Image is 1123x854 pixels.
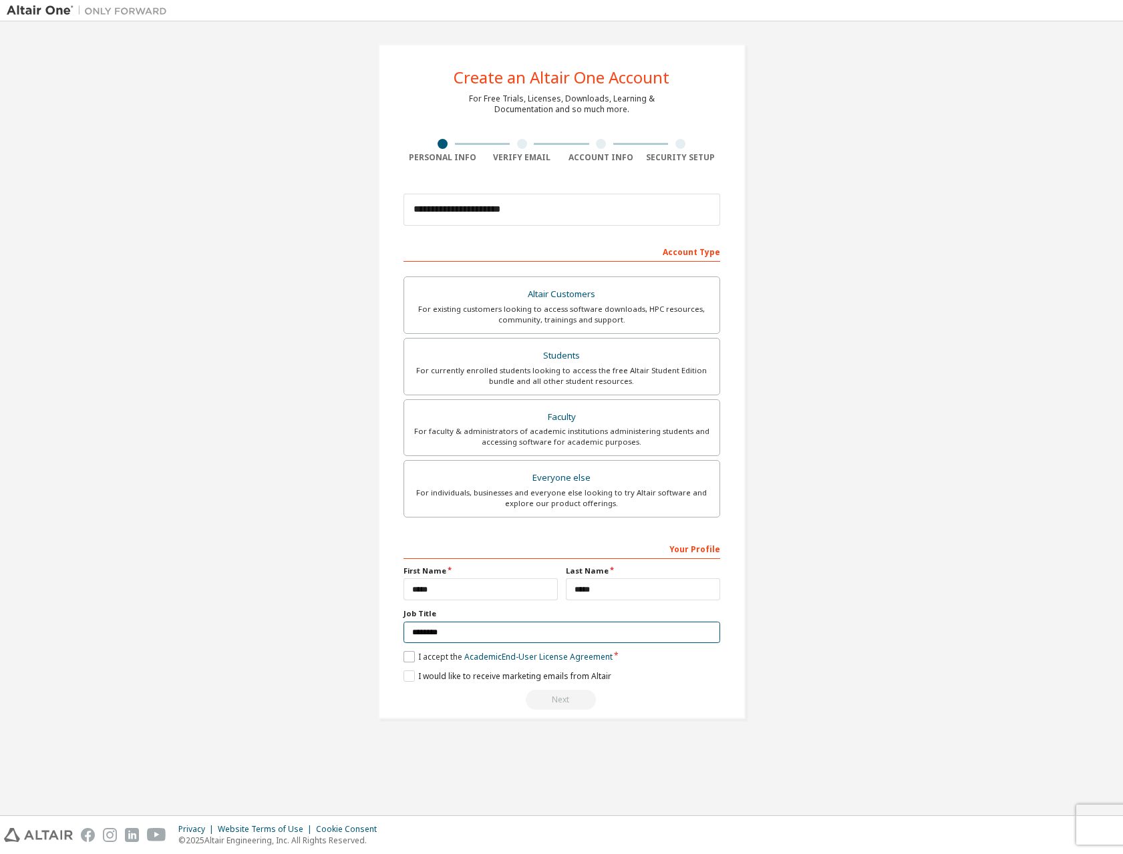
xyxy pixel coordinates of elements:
div: For Free Trials, Licenses, Downloads, Learning & Documentation and so much more. [469,93,655,115]
div: For individuals, businesses and everyone else looking to try Altair software and explore our prod... [412,487,711,509]
div: Privacy [178,824,218,835]
div: Verify Email [482,152,562,163]
img: altair_logo.svg [4,828,73,842]
label: Last Name [566,566,720,576]
div: Account Info [562,152,641,163]
div: Cookie Consent [316,824,385,835]
div: Faculty [412,408,711,427]
label: I accept the [404,651,613,662]
div: Account Type [404,240,720,262]
div: Personal Info [404,152,483,163]
img: youtube.svg [147,828,166,842]
div: Your Profile [404,538,720,559]
img: instagram.svg [103,828,117,842]
div: Students [412,347,711,365]
div: Create an Altair One Account [454,69,669,85]
a: Academic End-User License Agreement [464,651,613,662]
label: I would like to receive marketing emails from Altair [404,670,611,682]
img: Altair One [7,4,174,17]
div: For faculty & administrators of academic institutions administering students and accessing softwa... [412,426,711,447]
p: © 2025 Altair Engineering, Inc. All Rights Reserved. [178,835,385,846]
div: Website Terms of Use [218,824,316,835]
div: Everyone else [412,469,711,487]
div: Security Setup [641,152,720,163]
div: Read and acccept EULA to continue [404,690,720,710]
img: linkedin.svg [125,828,139,842]
div: Altair Customers [412,285,711,304]
label: First Name [404,566,558,576]
div: For currently enrolled students looking to access the free Altair Student Edition bundle and all ... [412,365,711,387]
img: facebook.svg [81,828,95,842]
label: Job Title [404,608,720,619]
div: For existing customers looking to access software downloads, HPC resources, community, trainings ... [412,304,711,325]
